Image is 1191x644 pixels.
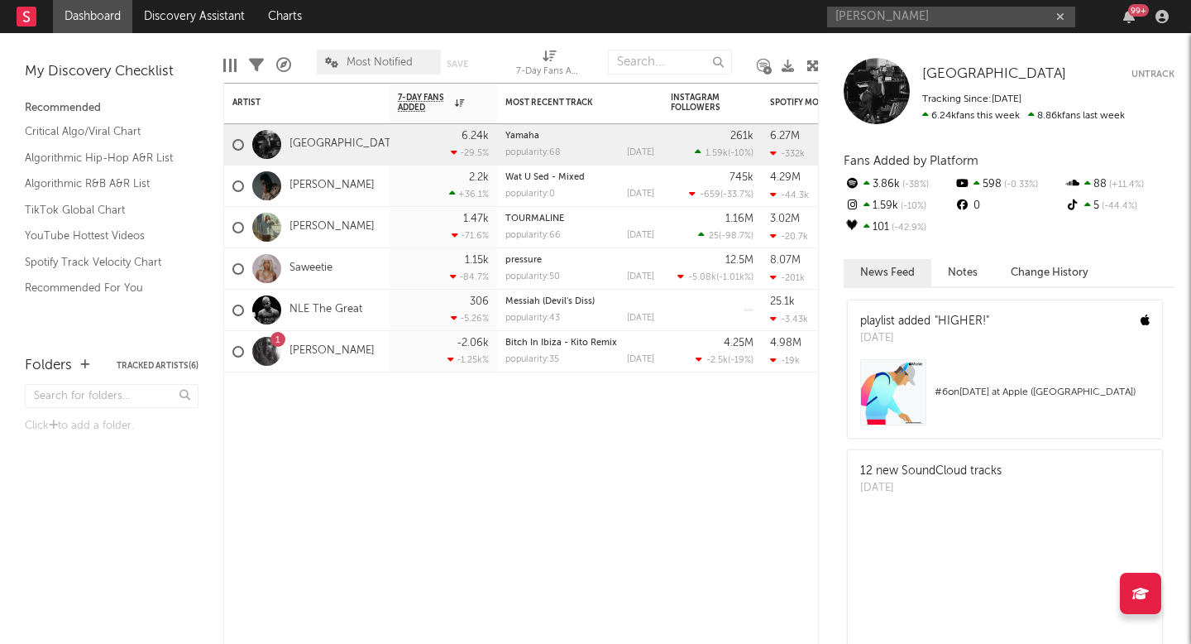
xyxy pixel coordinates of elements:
[1128,4,1149,17] div: 99 +
[700,190,720,199] span: -659
[505,190,555,199] div: popularity: 0
[505,339,617,348] a: Bitch In Ibiza - Kito Remix
[25,279,182,297] a: Recommended For You
[770,255,801,266] div: 8.07M
[844,217,954,238] div: 101
[848,359,1162,438] a: #6on[DATE] at Apple ([GEOGRAPHIC_DATA])
[1099,202,1137,211] span: -44.4 %
[827,7,1075,27] input: Search for artists
[505,297,654,306] div: Messiah (Devil's Diss)
[289,344,375,358] a: [PERSON_NAME]
[398,93,451,113] span: 7-Day Fans Added
[249,41,264,89] div: Filters
[289,303,362,317] a: NLE The Great
[922,111,1125,121] span: 8.86k fans last week
[505,256,654,265] div: pressure
[725,255,753,266] div: 12.5M
[1064,195,1174,217] div: 5
[770,231,808,242] div: -20.7k
[505,297,595,306] a: Messiah (Devil's Diss)
[844,195,954,217] div: 1.59k
[1107,180,1144,190] span: +11.4 %
[770,314,808,324] div: -3.43k
[25,149,182,167] a: Algorithmic Hip-Hop A&R List
[505,148,561,157] div: popularity: 68
[449,189,489,199] div: +36.1 %
[724,338,753,348] div: 4.25M
[505,214,654,223] div: TOURMALINE
[505,132,654,141] div: Yamaha
[770,172,801,183] div: 4.29M
[860,463,1002,480] div: 12 new SoundCloud tracks
[516,62,582,82] div: 7-Day Fans Added (7-Day Fans Added)
[608,50,732,74] input: Search...
[721,232,751,241] span: -98.7 %
[994,259,1105,286] button: Change History
[25,175,182,193] a: Algorithmic R&B A&R List
[706,356,728,365] span: -2.5k
[698,230,753,241] div: ( )
[706,149,728,158] span: 1.59k
[223,41,237,89] div: Edit Columns
[289,220,375,234] a: [PERSON_NAME]
[25,253,182,272] a: Spotify Track Velocity Chart
[516,41,582,89] div: 7-Day Fans Added (7-Day Fans Added)
[770,338,801,348] div: 4.98M
[505,132,539,141] a: Yamaha
[447,60,468,69] button: Save
[730,356,751,365] span: -19 %
[696,354,753,365] div: ( )
[770,272,805,283] div: -201k
[677,272,753,282] div: ( )
[770,296,795,307] div: 25.1k
[470,296,489,307] div: 306
[1002,180,1038,190] span: -0.33 %
[935,315,989,327] a: "HIGHER!"
[451,147,489,158] div: -29.5 %
[25,62,198,82] div: My Discovery Checklist
[922,94,1021,104] span: Tracking Since: [DATE]
[1131,66,1174,83] button: Untrack
[725,214,753,224] div: 1.16M
[25,416,198,436] div: Click to add a folder.
[463,214,489,224] div: 1.47k
[730,131,753,142] div: 261k
[898,202,926,211] span: -10 %
[25,384,198,408] input: Search for folders...
[117,362,198,370] button: Tracked Artists(6)
[452,230,489,241] div: -71.6 %
[770,131,800,142] div: 6.27M
[505,314,560,323] div: popularity: 43
[931,259,994,286] button: Notes
[860,330,989,347] div: [DATE]
[770,190,809,200] div: -44.3k
[860,480,1002,497] div: [DATE]
[627,314,654,323] div: [DATE]
[723,190,751,199] span: -33.7 %
[447,354,489,365] div: -1.25k %
[688,273,716,282] span: -5.08k
[627,148,654,157] div: [DATE]
[232,98,356,108] div: Artist
[505,231,561,240] div: popularity: 66
[689,189,753,199] div: ( )
[922,67,1066,81] span: [GEOGRAPHIC_DATA]
[25,123,182,141] a: Critical Algo/Viral Chart
[505,272,560,281] div: popularity: 50
[289,262,332,276] a: Saweetie
[627,231,654,240] div: [DATE]
[900,180,929,190] span: -38 %
[627,190,654,199] div: [DATE]
[469,172,489,183] div: 2.2k
[671,93,729,113] div: Instagram Followers
[25,201,182,219] a: TikTok Global Chart
[844,259,931,286] button: News Feed
[922,111,1020,121] span: 6.24k fans this week
[347,57,413,68] span: Most Notified
[770,214,800,224] div: 3.02M
[505,339,654,348] div: Bitch In Ibiza - Kito Remix
[954,195,1064,217] div: 0
[505,173,654,182] div: Wat U Sed - Mixed
[25,99,198,118] div: Recommended
[770,98,894,108] div: Spotify Monthly Listeners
